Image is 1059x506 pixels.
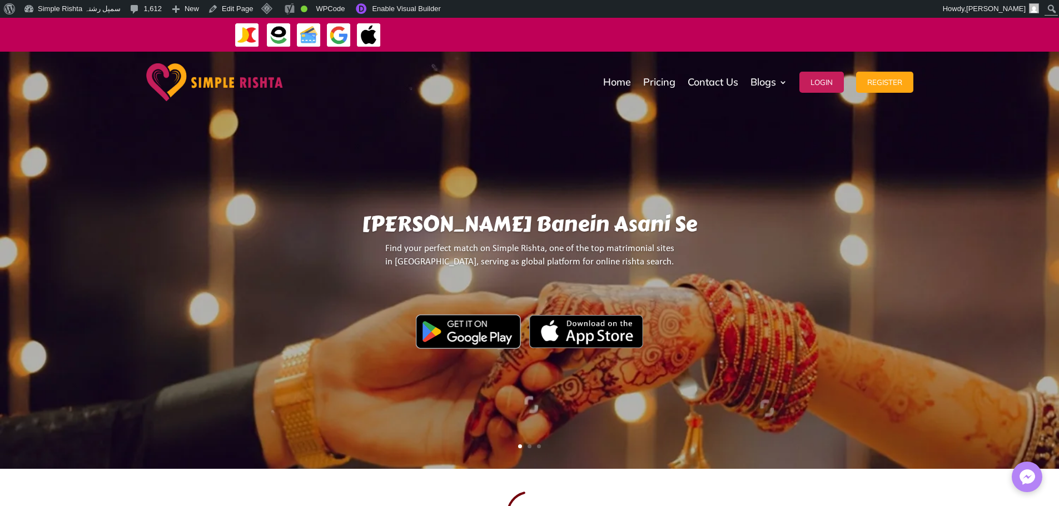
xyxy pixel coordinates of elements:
[138,242,921,278] p: Find your perfect match on Simple Rishta, one of the top matrimonial sites in [GEOGRAPHIC_DATA], ...
[750,54,787,110] a: Blogs
[856,72,913,93] button: Register
[235,23,260,48] img: JazzCash-icon
[356,23,381,48] img: ApplePay-icon
[856,54,913,110] a: Register
[777,24,800,44] strong: جاز کیش
[749,24,774,44] strong: ایزی پیسہ
[416,314,521,349] img: Google Play
[688,54,738,110] a: Contact Us
[799,54,844,110] a: Login
[537,444,541,448] a: 3
[643,54,675,110] a: Pricing
[138,212,921,242] h1: [PERSON_NAME] Banein Asani Se
[799,72,844,93] button: Login
[266,23,291,48] img: EasyPaisa-icon
[326,23,351,48] img: GooglePay-icon
[528,444,531,448] a: 2
[603,54,631,110] a: Home
[518,444,522,448] a: 1
[564,28,1044,41] div: ایپ میں پیمنٹ صرف گوگل پے اور ایپل پے کے ذریعے ممکن ہے۔ ، یا کریڈٹ کارڈ کے ذریعے ویب سائٹ پر ہوگی۔
[301,6,307,12] div: Good
[966,4,1026,13] span: [PERSON_NAME]
[296,23,321,48] img: Credit Cards
[1016,466,1038,488] img: Messenger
